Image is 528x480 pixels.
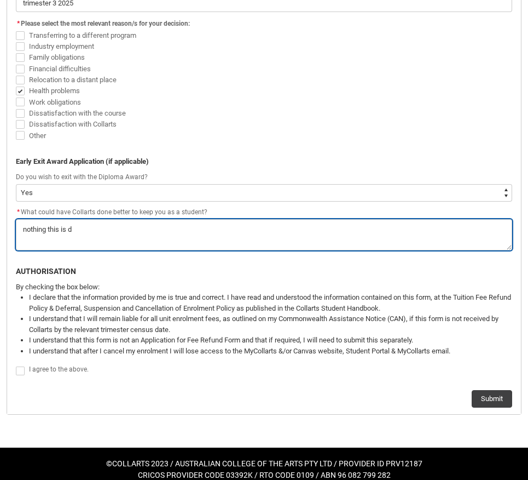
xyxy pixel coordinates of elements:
[29,365,89,373] span: I agree to the above.
[29,335,512,346] li: I understand that this form is not an Application for Fee Refund Form and that if required, I wil...
[472,390,512,408] button: Submit
[16,173,148,181] span: Do you wish to exit with the Diploma Award?
[17,20,20,27] abbr: required
[29,76,117,84] span: Relocation to a distant place
[16,282,512,293] p: By checking the box below:
[29,42,94,50] span: Industry employment
[29,346,512,357] li: I understand that after I cancel my enrolment I will lose access to the MyCollarts &/or Canvas we...
[16,267,76,276] b: AUTHORISATION
[29,292,512,313] li: I declare that the information provided by me is true and correct. I have read and understood the...
[29,87,80,95] span: Health problems
[29,120,117,128] span: Dissatisfaction with Collarts
[16,208,207,216] span: What could have Collarts done better to keep you as a student?
[17,208,20,216] abbr: required
[29,31,136,39] span: Transferring to a different program
[29,53,85,61] span: Family obligations
[29,109,126,117] span: Dissatisfaction with the course
[21,20,190,27] span: Please select the most relevant reason/s for your decision:
[16,157,149,165] b: Early Exit Award Application (if applicable)
[29,313,512,335] li: I understand that I will remain liable for all unit enrolment fees, as outlined on my Commonwealt...
[29,98,81,106] span: Work obligations
[29,65,91,73] span: Financial difficulties
[29,132,46,140] span: Other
